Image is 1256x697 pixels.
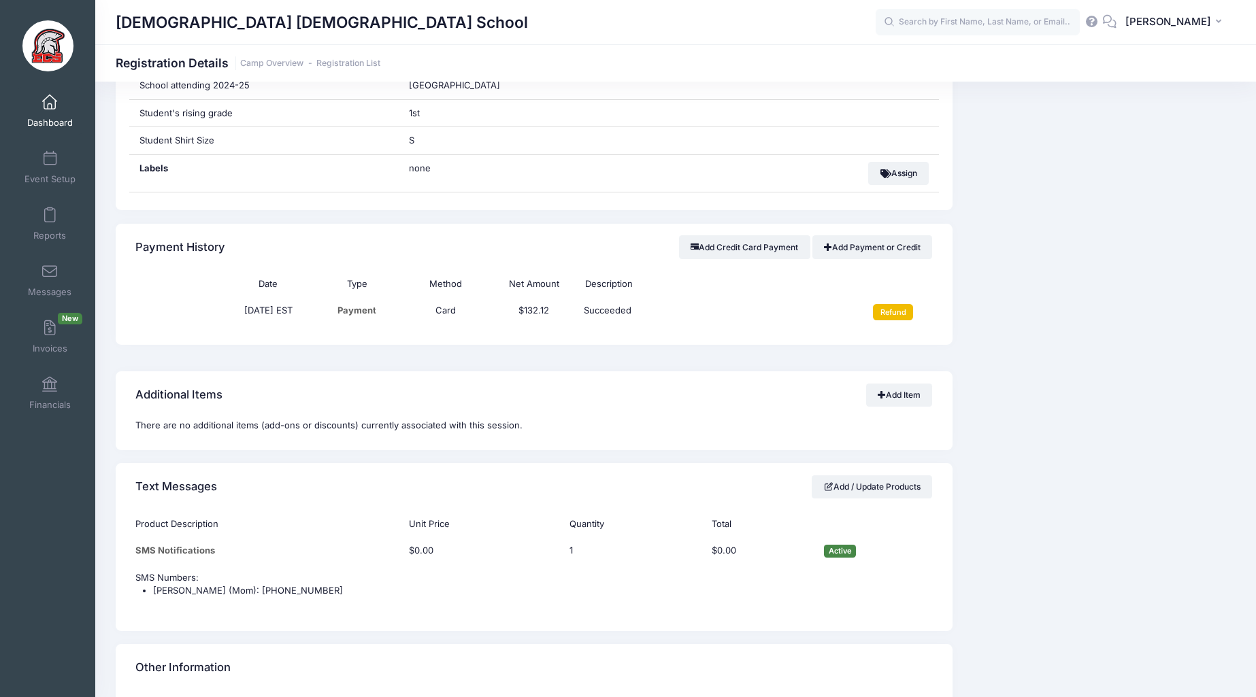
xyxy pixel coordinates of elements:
[706,537,818,564] td: $0.00
[866,384,933,407] a: Add Item
[401,271,490,298] th: Method
[116,419,953,450] div: There are no additional items (add-ons or discounts) currently associated with this session.
[1117,7,1236,38] button: [PERSON_NAME]
[135,564,932,613] td: SMS Numbers:
[578,271,844,298] th: Description
[402,537,563,564] td: $0.00
[409,162,579,175] span: none
[18,143,82,191] a: Event Setup
[24,173,76,185] span: Event Setup
[135,537,402,564] td: SMS Notifications
[22,20,73,71] img: Evangelical Christian School
[33,230,66,241] span: Reports
[18,369,82,417] a: Financials
[135,649,231,687] h4: Other Information
[135,228,225,267] h4: Payment History
[679,235,810,258] button: Add Credit Card Payment
[135,468,217,507] h4: Text Messages
[313,271,401,298] th: Type
[33,343,67,354] span: Invoices
[409,80,500,90] span: [GEOGRAPHIC_DATA]
[18,313,82,360] a: InvoicesNew
[569,544,590,558] div: Click Pencil to edit...
[224,271,312,298] th: Date
[563,511,706,537] th: Quantity
[18,256,82,304] a: Messages
[1125,14,1211,29] span: [PERSON_NAME]
[706,511,818,537] th: Total
[153,584,932,598] li: [PERSON_NAME] (Mom): [PHONE_NUMBER]
[409,135,414,146] span: S
[18,200,82,248] a: Reports
[812,235,933,258] a: Add Payment or Credit
[28,286,71,298] span: Messages
[129,100,399,127] div: Student's rising grade
[58,313,82,324] span: New
[224,298,312,328] td: [DATE] EST
[316,58,380,69] a: Registration List
[135,376,222,415] h4: Additional Items
[18,87,82,135] a: Dashboard
[409,107,420,118] span: 1st
[402,511,563,537] th: Unit Price
[240,58,303,69] a: Camp Overview
[29,399,71,411] span: Financials
[824,545,856,558] span: Active
[116,7,528,38] h1: [DEMOGRAPHIC_DATA] [DEMOGRAPHIC_DATA] School
[876,9,1080,36] input: Search by First Name, Last Name, or Email...
[401,298,490,328] td: Card
[313,298,401,328] td: Payment
[129,155,399,192] div: Labels
[116,56,380,70] h1: Registration Details
[135,511,402,537] th: Product Description
[27,117,73,129] span: Dashboard
[868,162,929,185] button: Assign
[129,72,399,99] div: School attending 2024-25
[578,298,844,328] td: Succeeded
[873,304,913,320] input: Refund
[490,271,578,298] th: Net Amount
[490,298,578,328] td: $132.12
[129,127,399,154] div: Student Shirt Size
[812,475,933,498] a: Add / Update Products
